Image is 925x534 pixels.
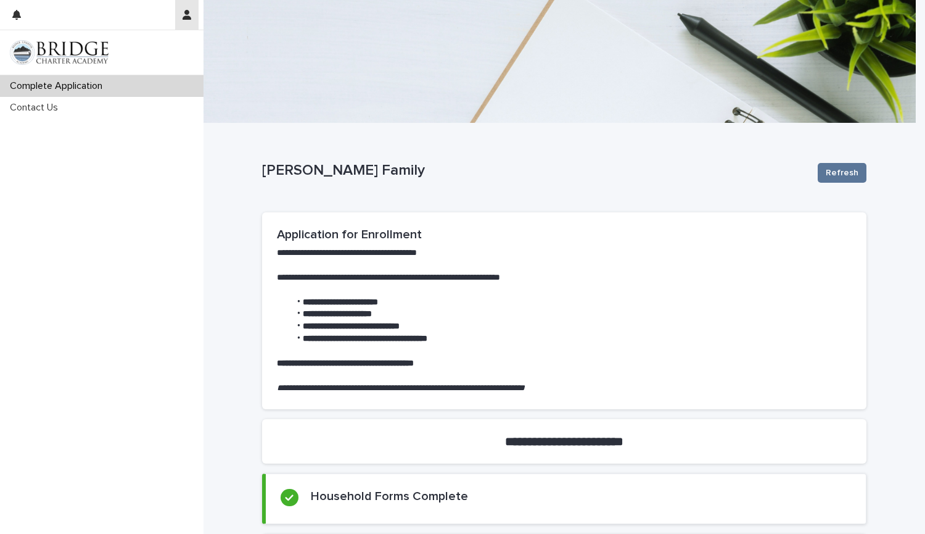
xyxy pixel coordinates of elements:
[5,80,112,92] p: Complete Application
[826,167,858,179] span: Refresh
[311,489,468,504] h2: Household Forms Complete
[818,163,866,183] button: Refresh
[10,40,109,65] img: V1C1m3IdTEidaUdm9Hs0
[262,162,808,180] p: [PERSON_NAME] Family
[5,102,68,114] p: Contact Us
[277,227,852,242] h2: Application for Enrollment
